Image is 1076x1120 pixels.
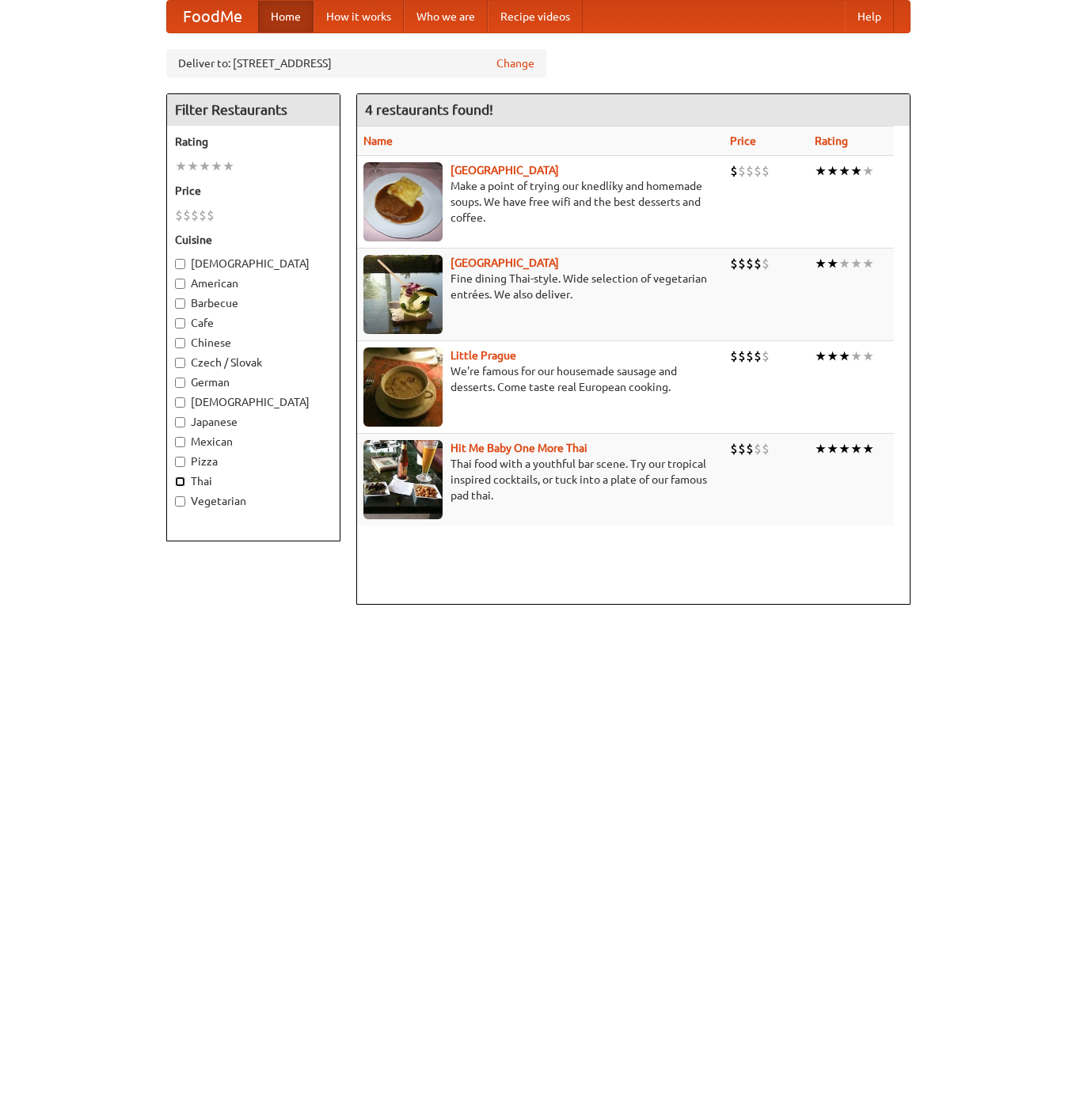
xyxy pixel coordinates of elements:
[175,298,185,309] input: Barbecue
[175,279,185,289] input: American
[175,134,332,150] h5: Rating
[175,318,185,328] input: Cafe
[363,178,718,226] p: Make a point of trying our knedlíky and homemade soups. We have free wifi and the best desserts a...
[451,164,559,177] a: [GEOGRAPHIC_DATA]
[404,1,488,32] a: Who we are
[827,162,838,180] li: ★
[730,440,738,457] li: $
[175,275,332,291] label: American
[175,315,332,331] label: Cafe
[175,434,332,450] label: Mexican
[862,162,874,180] li: ★
[199,158,211,175] li: ★
[211,158,222,175] li: ★
[746,440,754,457] li: $
[762,255,770,272] li: $
[365,102,493,117] ng-pluralize: 4 restaurants found!
[175,158,187,175] li: ★
[850,440,862,457] li: ★
[175,414,332,430] label: Japanese
[862,440,874,457] li: ★
[827,440,838,457] li: ★
[175,394,332,410] label: [DEMOGRAPHIC_DATA]
[838,255,850,272] li: ★
[175,259,185,269] input: [DEMOGRAPHIC_DATA]
[730,162,738,180] li: $
[730,135,756,147] a: Price
[754,255,762,272] li: $
[166,49,546,78] div: Deliver to: [STREET_ADDRESS]
[815,255,827,272] li: ★
[175,355,332,370] label: Czech / Slovak
[363,255,443,334] img: satay.jpg
[815,162,827,180] li: ★
[363,440,443,519] img: babythai.jpg
[175,256,332,271] label: [DEMOGRAPHIC_DATA]
[815,440,827,457] li: ★
[175,232,332,248] h5: Cuisine
[363,135,393,147] a: Name
[451,349,516,362] a: Little Prague
[175,457,185,467] input: Pizza
[167,94,340,126] h4: Filter Restaurants
[363,456,718,503] p: Thai food with a youthful bar scene. Try our tropical inspired cocktails, or tuck into a plate of...
[746,255,754,272] li: $
[199,207,207,224] li: $
[187,158,199,175] li: ★
[175,207,183,224] li: $
[175,473,332,489] label: Thai
[815,135,848,147] a: Rating
[754,162,762,180] li: $
[175,496,185,507] input: Vegetarian
[222,158,234,175] li: ★
[496,55,534,71] a: Change
[746,162,754,180] li: $
[850,255,862,272] li: ★
[738,162,746,180] li: $
[175,335,332,351] label: Chinese
[845,1,894,32] a: Help
[363,271,718,302] p: Fine dining Thai-style. Wide selection of vegetarian entrées. We also deliver.
[850,162,862,180] li: ★
[815,347,827,365] li: ★
[175,454,332,469] label: Pizza
[363,347,443,427] img: littleprague.jpg
[838,440,850,457] li: ★
[762,440,770,457] li: $
[363,363,718,395] p: We're famous for our housemade sausage and desserts. Come taste real European cooking.
[183,207,191,224] li: $
[258,1,314,32] a: Home
[862,255,874,272] li: ★
[451,442,587,454] b: Hit Me Baby One More Thai
[175,476,185,487] input: Thai
[746,347,754,365] li: $
[730,255,738,272] li: $
[191,207,199,224] li: $
[175,374,332,390] label: German
[175,437,185,447] input: Mexican
[175,338,185,348] input: Chinese
[175,378,185,388] input: German
[838,162,850,180] li: ★
[762,162,770,180] li: $
[754,440,762,457] li: $
[175,397,185,408] input: [DEMOGRAPHIC_DATA]
[850,347,862,365] li: ★
[175,417,185,427] input: Japanese
[754,347,762,365] li: $
[175,358,185,368] input: Czech / Slovak
[738,255,746,272] li: $
[762,347,770,365] li: $
[175,295,332,311] label: Barbecue
[451,256,559,269] a: [GEOGRAPHIC_DATA]
[488,1,583,32] a: Recipe videos
[175,183,332,199] h5: Price
[827,347,838,365] li: ★
[207,207,215,224] li: $
[738,347,746,365] li: $
[827,255,838,272] li: ★
[838,347,850,365] li: ★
